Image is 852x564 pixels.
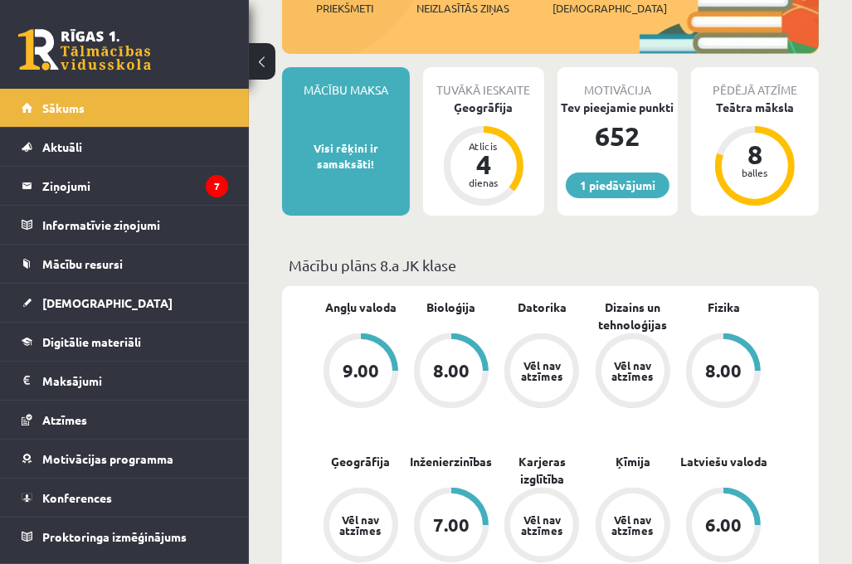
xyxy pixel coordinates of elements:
[566,173,669,198] a: 1 piedāvājumi
[691,67,819,99] div: Pēdējā atzīme
[587,333,678,411] a: Vēl nav atzīmes
[22,518,228,556] a: Proktoringa izmēģinājums
[427,299,476,316] a: Bioloģija
[42,362,228,400] legend: Maksājumi
[459,177,509,187] div: dienas
[22,128,228,166] a: Aktuāli
[315,333,406,411] a: 9.00
[42,206,228,244] legend: Informatīvie ziņojumi
[616,453,650,470] a: Ķīmija
[518,299,567,316] a: Datorika
[42,490,112,505] span: Konferences
[290,140,402,173] p: Visi rēķini ir samaksāti!
[22,362,228,400] a: Maksājumi
[22,284,228,322] a: [DEMOGRAPHIC_DATA]
[679,333,769,411] a: 8.00
[519,360,565,382] div: Vēl nav atzīmes
[331,453,390,470] a: Ģeogrāfija
[22,401,228,439] a: Atzīmes
[325,299,397,316] a: Angļu valoda
[557,116,679,156] div: 652
[423,99,544,116] div: Ģeogrāfija
[206,175,228,197] i: 7
[423,99,544,208] a: Ģeogrāfija Atlicis 4 dienas
[557,67,679,99] div: Motivācija
[411,453,493,470] a: Inženierzinības
[730,141,780,168] div: 8
[22,440,228,478] a: Motivācijas programma
[42,451,173,466] span: Motivācijas programma
[680,453,767,470] a: Latviešu valoda
[433,362,470,380] div: 8.00
[557,99,679,116] div: Tev pieejamie punkti
[22,167,228,205] a: Ziņojumi7
[289,254,812,276] p: Mācību plāns 8.a JK klase
[22,323,228,361] a: Digitālie materiāli
[497,453,587,488] a: Karjeras izglītība
[459,151,509,177] div: 4
[705,362,742,380] div: 8.00
[42,412,87,427] span: Atzīmes
[691,99,819,116] div: Teātra māksla
[22,89,228,127] a: Sākums
[587,299,678,333] a: Dizains un tehnoloģijas
[42,334,141,349] span: Digitālie materiāli
[519,514,565,536] div: Vēl nav atzīmes
[705,516,742,534] div: 6.00
[42,100,85,115] span: Sākums
[730,168,780,177] div: balles
[708,299,740,316] a: Fizika
[433,516,470,534] div: 7.00
[42,139,82,154] span: Aktuāli
[423,67,544,99] div: Tuvākā ieskaite
[610,514,656,536] div: Vēl nav atzīmes
[42,256,123,271] span: Mācību resursi
[459,141,509,151] div: Atlicis
[42,529,187,544] span: Proktoringa izmēģinājums
[406,333,496,411] a: 8.00
[18,29,151,70] a: Rīgas 1. Tālmācības vidusskola
[497,333,587,411] a: Vēl nav atzīmes
[42,295,173,310] span: [DEMOGRAPHIC_DATA]
[691,99,819,208] a: Teātra māksla 8 balles
[22,206,228,244] a: Informatīvie ziņojumi
[610,360,656,382] div: Vēl nav atzīmes
[338,514,384,536] div: Vēl nav atzīmes
[282,67,410,99] div: Mācību maksa
[22,245,228,283] a: Mācību resursi
[343,362,379,380] div: 9.00
[42,167,228,205] legend: Ziņojumi
[22,479,228,517] a: Konferences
